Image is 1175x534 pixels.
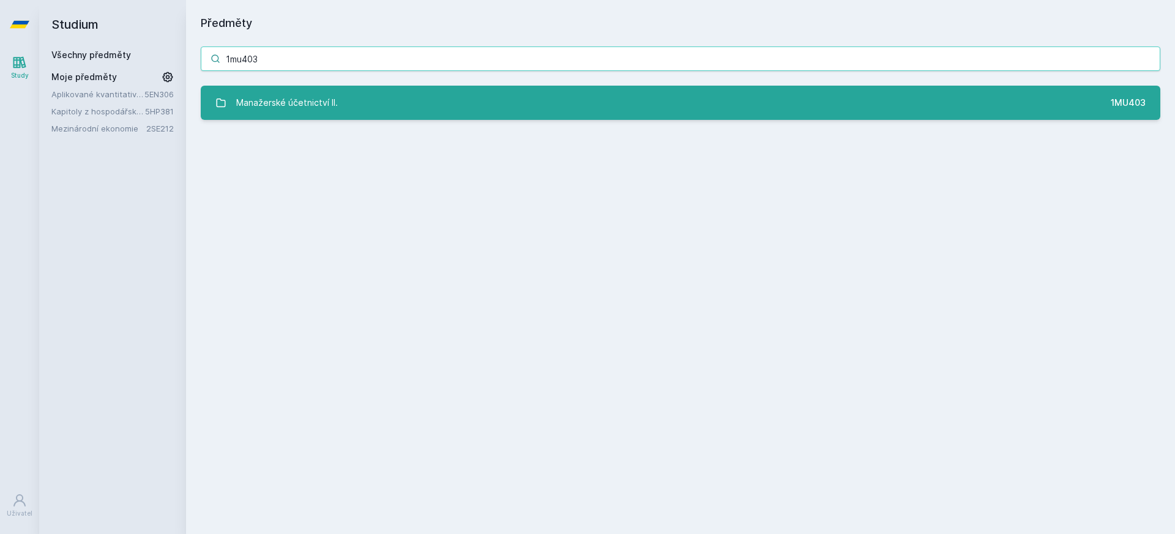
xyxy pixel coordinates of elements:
a: Aplikované kvantitativní metody I [51,88,144,100]
a: Uživatel [2,487,37,524]
span: Moje předměty [51,71,117,83]
input: Název nebo ident předmětu… [201,46,1160,71]
a: Všechny předměty [51,50,131,60]
a: 5EN306 [144,89,174,99]
div: Uživatel [7,509,32,518]
div: 1MU403 [1111,97,1146,109]
a: Kapitoly z hospodářské politiky [51,105,145,117]
div: Manažerské účetnictví II. [236,91,338,115]
a: 2SE212 [146,124,174,133]
h1: Předměty [201,15,1160,32]
a: Study [2,49,37,86]
a: 5HP381 [145,106,174,116]
a: Mezinárodní ekonomie [51,122,146,135]
a: Manažerské účetnictví II. 1MU403 [201,86,1160,120]
div: Study [11,71,29,80]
